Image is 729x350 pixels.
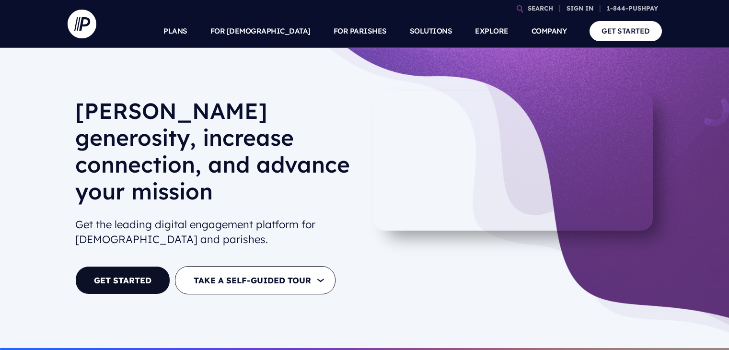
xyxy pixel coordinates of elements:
[175,266,336,294] button: TAKE A SELF-GUIDED TOUR
[334,14,387,48] a: FOR PARISHES
[590,21,662,41] a: GET STARTED
[163,14,187,48] a: PLANS
[532,14,567,48] a: COMPANY
[75,266,170,294] a: GET STARTED
[75,97,357,212] h1: [PERSON_NAME] generosity, increase connection, and advance your mission
[210,14,311,48] a: FOR [DEMOGRAPHIC_DATA]
[75,213,357,251] h2: Get the leading digital engagement platform for [DEMOGRAPHIC_DATA] and parishes.
[410,14,452,48] a: SOLUTIONS
[475,14,509,48] a: EXPLORE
